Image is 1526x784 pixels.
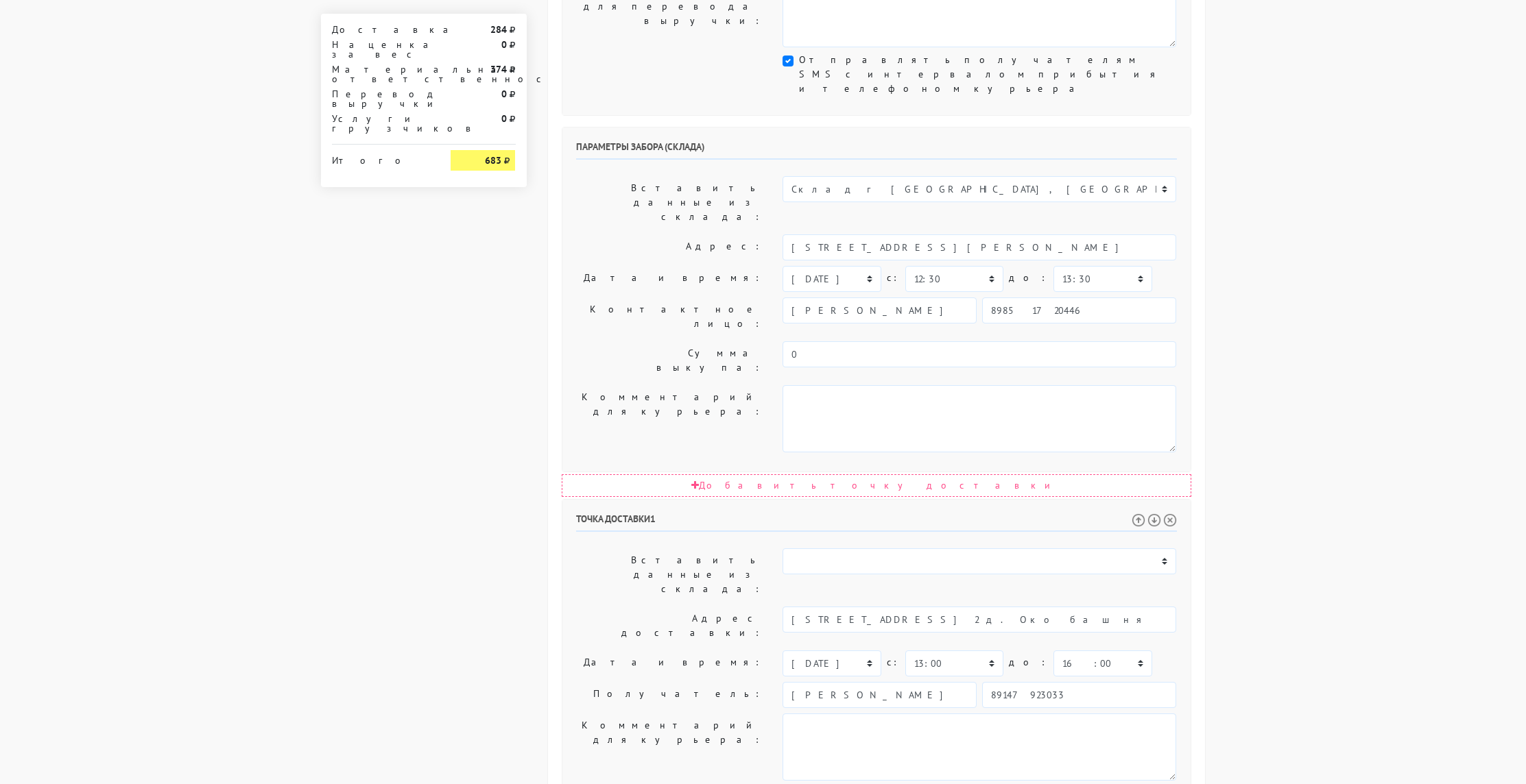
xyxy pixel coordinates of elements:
input: Телефон [982,297,1176,323]
label: Вставить данные из склада: [566,548,773,601]
label: Сумма выкупа: [566,341,773,380]
h6: Параметры забора (склада) [576,141,1177,160]
label: Комментарий для курьера: [566,713,773,781]
div: Услуги грузчиков [322,114,441,133]
label: Получатель: [566,682,773,708]
label: Комментарий для курьера: [566,385,773,452]
label: Адрес: [566,234,773,260]
strong: 374 [490,63,507,75]
label: Дата и время: [566,266,773,292]
div: Перевод выручки [322,89,441,108]
label: c: [887,650,900,674]
strong: 0 [501,88,507,100]
strong: 683 [485,154,501,167]
input: Телефон [982,682,1176,708]
input: Имя [783,297,977,323]
div: Материальная ответственность [322,64,441,84]
label: до: [1009,266,1048,290]
strong: 0 [501,112,507,125]
input: Имя [783,682,977,708]
strong: 0 [501,38,507,51]
label: до: [1009,650,1048,674]
label: Отправлять получателям SMS с интервалом прибытия и телефоном курьера [799,53,1176,96]
h6: Точка доставки [576,513,1177,532]
strong: 284 [490,23,507,36]
label: c: [887,266,900,290]
div: Доставка [322,25,441,34]
span: 1 [650,513,656,525]
label: Адрес доставки: [566,607,773,645]
label: Вставить данные из склада: [566,176,773,229]
div: Добавить точку доставки [562,474,1191,497]
div: Наценка за вес [322,40,441,59]
label: Дата и время: [566,650,773,676]
div: Итого [332,150,431,165]
label: Контактное лицо: [566,297,773,336]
